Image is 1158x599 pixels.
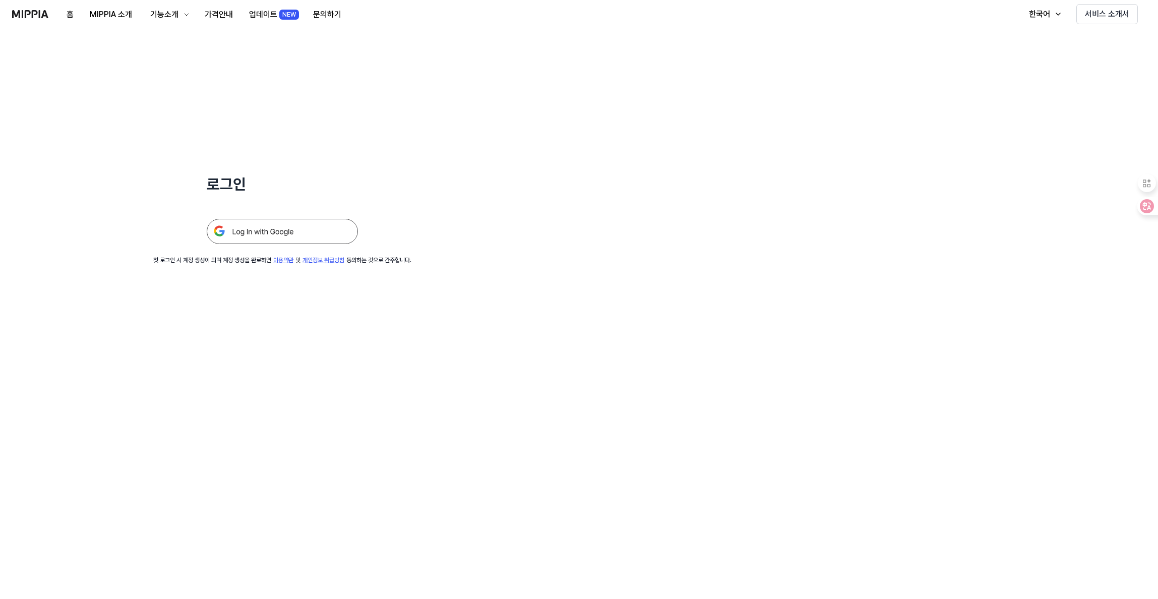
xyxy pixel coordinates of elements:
button: 가격안내 [197,5,241,25]
button: 문의하기 [305,5,349,25]
img: logo [12,10,48,18]
button: MIPPIA 소개 [82,5,140,25]
div: 첫 로그인 시 계정 생성이 되며 계정 생성을 완료하면 및 동의하는 것으로 간주합니다. [153,256,411,265]
button: 서비스 소개서 [1076,4,1138,24]
button: 기능소개 [140,5,197,25]
div: NEW [279,10,299,20]
div: 기능소개 [148,9,180,21]
a: 이용약관 [273,257,293,264]
div: 한국어 [1027,8,1052,20]
img: 구글 로그인 버튼 [207,219,358,244]
button: 한국어 [1019,4,1068,24]
a: 업데이트NEW [241,1,305,28]
h1: 로그인 [207,173,358,195]
a: 개인정보 취급방침 [302,257,344,264]
button: 업데이트NEW [241,5,305,25]
button: 홈 [58,5,82,25]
